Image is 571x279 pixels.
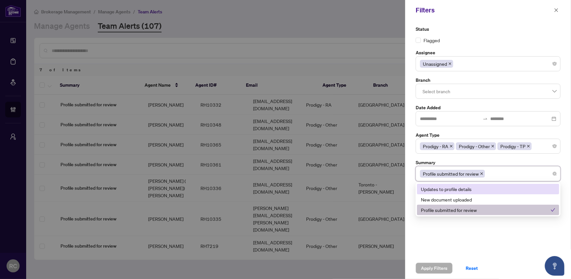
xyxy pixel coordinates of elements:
button: Open asap [545,256,564,276]
button: Apply Filters [416,263,453,274]
span: Profile submitted for review [420,170,485,178]
span: close [450,145,453,148]
span: close-circle [553,144,557,148]
span: Prodigy - TP [497,142,532,150]
label: Agent Type [416,131,561,139]
label: Date Added [416,104,561,111]
div: Updates to profile details [421,185,555,193]
span: Prodigy - Other [459,143,490,150]
span: close [554,8,559,12]
div: Updates to profile details [417,184,559,194]
label: Branch [416,77,561,84]
span: check [551,208,555,212]
div: Filters [416,5,552,15]
label: Assignee [416,49,561,56]
span: Unassigned [423,60,447,67]
span: close [448,62,452,65]
label: Summary [416,159,561,166]
div: Profile submitted for review [417,205,559,215]
span: Prodigy - TP [500,143,526,150]
span: Reset [466,263,478,273]
div: New document uploaded [417,194,559,205]
span: close-circle [553,62,557,66]
span: close [527,145,530,148]
span: Profile submitted for review [423,170,479,177]
span: close [491,145,494,148]
span: Flagged [424,37,440,44]
div: Profile submitted for review [421,206,551,214]
span: Prodigy - Other [456,142,496,150]
span: to [483,116,488,121]
span: Prodigy - RA [420,142,455,150]
button: Reset [460,263,483,274]
span: Unassigned [420,60,453,68]
span: swap-right [483,116,488,121]
span: close-circle [553,172,557,176]
span: Prodigy - RA [423,143,448,150]
span: close [480,172,483,175]
div: New document uploaded [421,196,555,203]
label: Status [416,26,561,33]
